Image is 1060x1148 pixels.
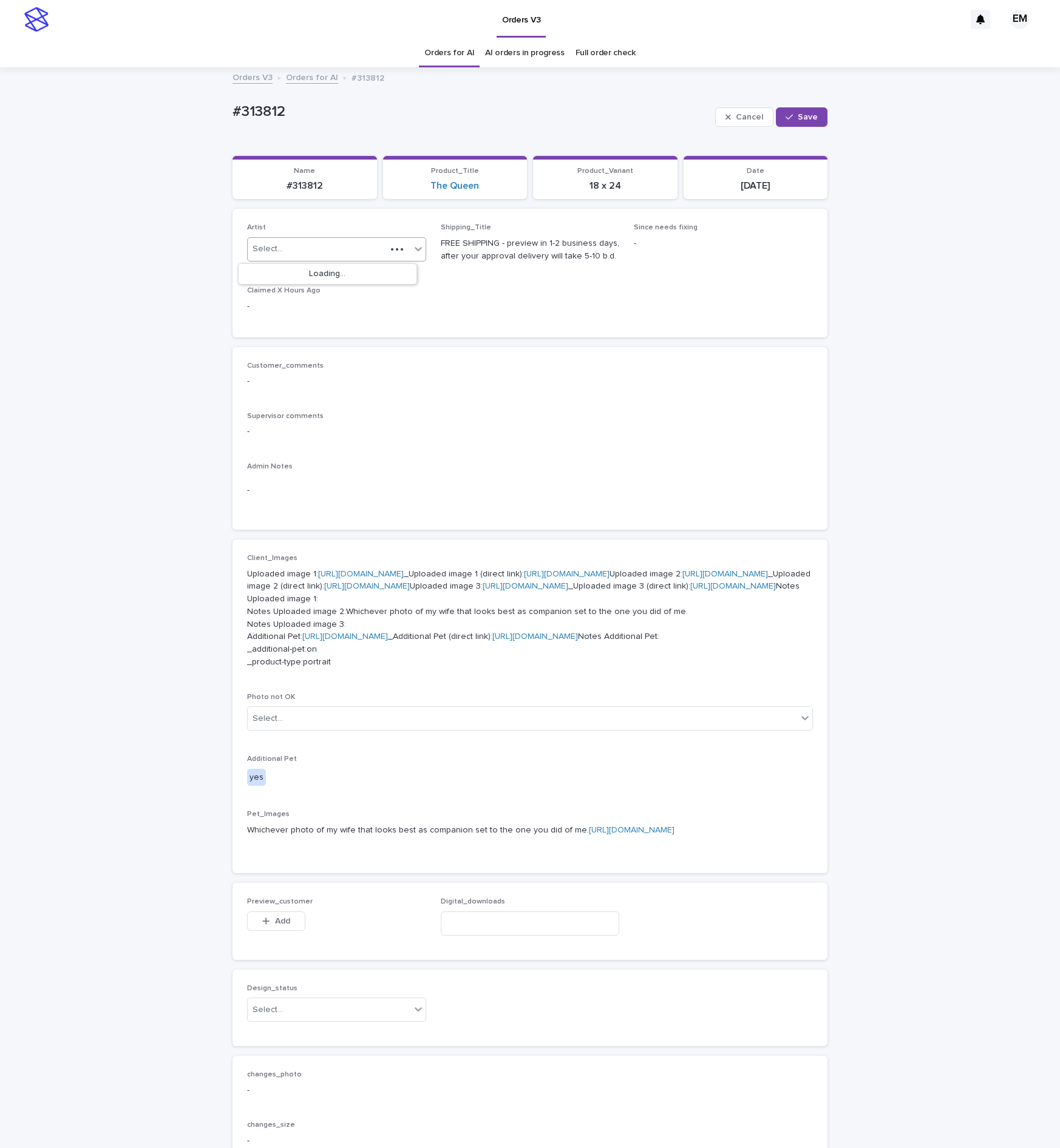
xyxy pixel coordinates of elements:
span: Preview_customer [247,898,313,905]
p: - [247,1135,813,1147]
span: changes_photo [247,1071,302,1078]
span: Customer_comments [247,362,324,370]
span: Artist [247,224,266,231]
a: Orders for AI [286,70,338,84]
span: Cancel [736,113,763,121]
p: #313812 [352,70,384,84]
p: Uploaded image 1: _Uploaded image 1 (direct link): Uploaded image 2: _Uploaded image 2 (direct li... [247,568,813,669]
p: FREE SHIPPING - preview in 1-2 business days, after your approval delivery will take 5-10 b.d. [441,237,620,263]
p: #313812 [240,180,370,192]
a: [URL][DOMAIN_NAME] [302,632,388,641]
span: Additional Pet [247,755,297,763]
a: [URL][DOMAIN_NAME] [318,570,404,578]
span: Save [798,113,818,121]
div: Select... [253,712,283,725]
span: Claimed X Hours Ago [247,287,321,294]
p: - [634,237,813,250]
span: Product_Title [431,167,479,175]
span: Add [275,917,290,925]
span: Name [294,167,315,175]
a: [URL][DOMAIN_NAME] [690,582,776,590]
a: AI orders in progress [485,39,565,67]
p: - [247,484,813,497]
div: yes [247,769,266,786]
a: Orders for AI [424,39,474,67]
p: - [247,300,426,313]
span: Client_Images [247,555,297,562]
div: Select... [253,1004,283,1016]
button: Save [776,107,827,127]
span: Product_Variant [577,167,633,175]
p: 18 x 24 [540,180,670,192]
span: Admin Notes [247,463,293,470]
span: Shipping_Title [441,224,491,231]
span: Pet_Images [247,811,290,818]
a: [URL][DOMAIN_NAME] [589,826,674,834]
a: [URL][DOMAIN_NAME] [492,632,578,641]
a: Full order check [576,39,636,67]
div: Loading... [239,264,416,284]
span: Supervisor comments [247,413,324,420]
p: [DATE] [691,180,821,192]
p: - [247,1084,813,1097]
a: [URL][DOMAIN_NAME] [483,582,568,590]
p: - [247,375,813,388]
div: Select... [253,243,283,255]
a: Orders V3 [233,70,273,84]
p: Whichever photo of my wife that looks best as companion set to the one you did of me. [247,824,813,849]
a: The Queen [430,180,479,192]
a: [URL][DOMAIN_NAME] [524,570,610,578]
button: Add [247,911,305,931]
img: stacker-logo-s-only.png [24,7,49,32]
a: [URL][DOMAIN_NAME] [682,570,768,578]
button: Cancel [715,107,773,127]
a: [URL][DOMAIN_NAME] [324,582,410,590]
span: Since needs fixing [634,224,698,231]
span: Date [747,167,764,175]
span: Photo not OK [247,694,295,701]
div: EM [1010,10,1030,29]
span: Digital_downloads [441,898,505,905]
span: changes_size [247,1121,295,1129]
p: - [247,425,813,438]
span: Design_status [247,985,297,992]
p: #313812 [233,103,710,121]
